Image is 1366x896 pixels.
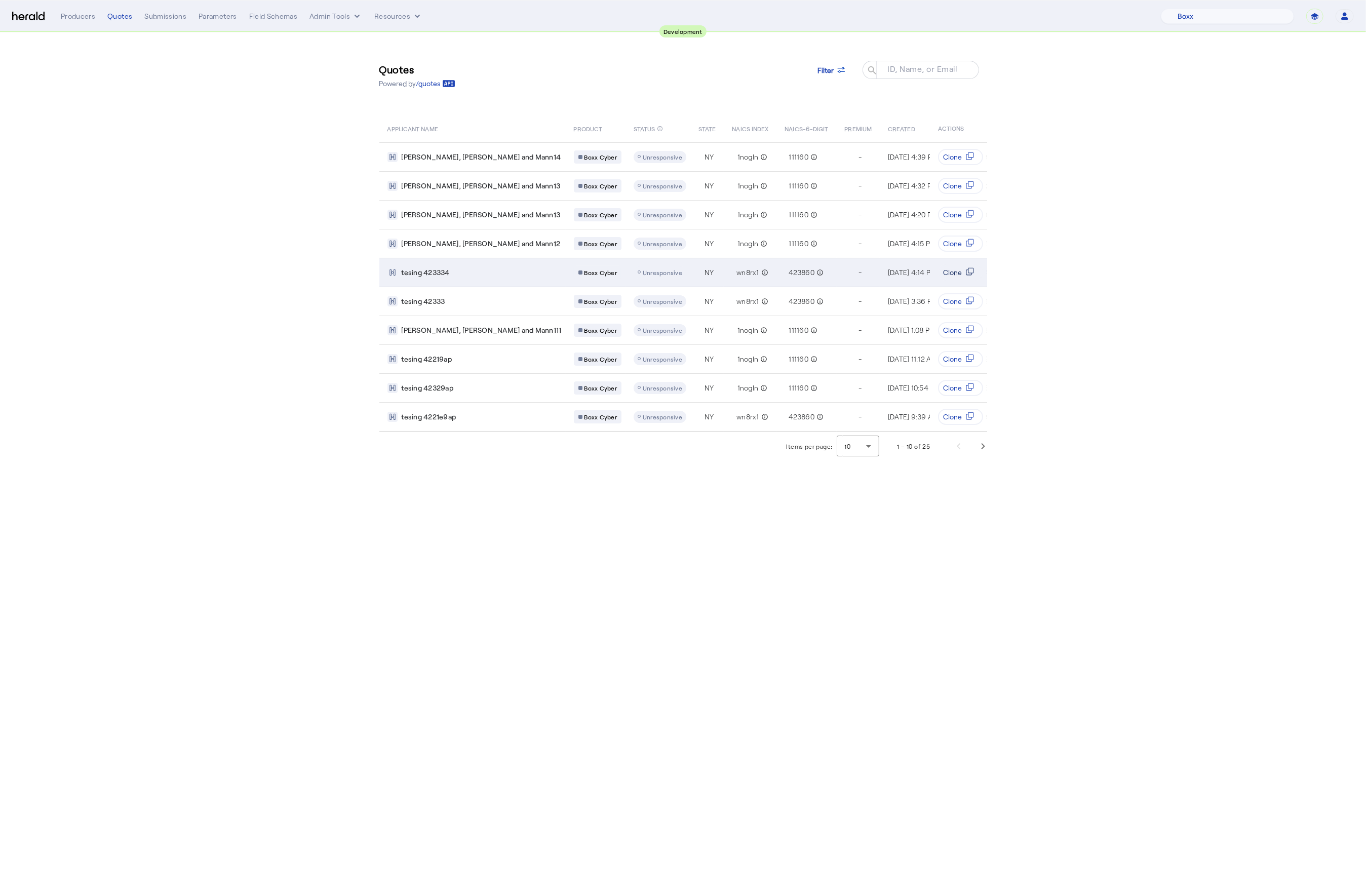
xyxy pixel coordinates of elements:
mat-icon: info_outline [814,267,824,278]
span: NAICS-6-DIGIT [785,123,828,133]
button: Clone [938,351,983,367]
span: [DATE] 10:54 AM [888,383,941,392]
span: Clone [943,210,962,220]
span: - [858,267,862,278]
button: Clone [938,293,983,309]
div: Submissions [144,11,186,21]
span: 111160 [789,181,808,191]
button: Clone [938,409,983,425]
span: - [858,383,862,393]
button: internal dropdown menu [309,11,362,21]
span: Filter [818,65,834,75]
div: Producers [61,11,95,21]
span: Clone [943,267,962,278]
span: NY [705,152,714,162]
mat-icon: info_outline [758,383,767,393]
span: [PERSON_NAME], [PERSON_NAME] and Mann12 [402,239,561,249]
span: 111160 [789,239,808,249]
span: Unresponsive [643,182,682,189]
span: Unresponsive [643,211,682,218]
mat-icon: info_outline [759,412,768,422]
span: - [858,325,862,335]
span: - [858,152,862,162]
span: 1nogln [737,152,759,162]
mat-icon: info_outline [814,296,824,306]
span: Boxx Cyber [584,326,617,334]
span: - [858,181,862,191]
span: Clone [943,354,962,364]
button: Clone [938,236,983,252]
mat-icon: info_outline [808,383,817,393]
button: Clone [938,207,983,223]
span: [DATE] 3:36 PM [888,297,938,305]
span: Clone [943,383,962,393]
mat-icon: info_outline [758,325,767,335]
span: NY [705,210,714,220]
span: [PERSON_NAME], [PERSON_NAME] and Mann13 [402,181,561,191]
span: - [858,210,862,220]
span: Boxx Cyber [584,268,617,277]
mat-icon: info_outline [808,181,817,191]
table: Table view of all quotes submitted by your platform [379,114,1128,432]
mat-icon: info_outline [758,181,767,191]
span: tesing 42329ap [402,383,454,393]
span: Boxx Cyber [584,355,617,363]
span: Clone [943,296,962,306]
span: [PERSON_NAME], [PERSON_NAME] and Mann13 [402,210,561,220]
span: Boxx Cyber [584,297,617,305]
span: 111160 [789,152,808,162]
mat-icon: info_outline [758,239,767,249]
span: STATE [698,123,716,133]
span: tesing 42333 [402,296,445,306]
span: wn8rx1 [736,267,759,278]
span: Boxx Cyber [584,384,617,392]
span: 111160 [789,210,808,220]
span: 423860 [789,267,814,278]
span: Unresponsive [643,327,682,334]
span: NY [705,239,714,249]
span: 1nogln [737,210,759,220]
div: Quotes [107,11,132,21]
span: wn8rx1 [736,412,759,422]
span: Unresponsive [643,269,682,276]
mat-icon: info_outline [758,210,767,220]
span: Unresponsive [643,384,682,392]
span: 1nogln [737,354,759,364]
span: Boxx Cyber [584,413,617,421]
span: tesing 4221e9ap [402,412,456,422]
div: Items per page: [787,441,833,451]
span: NY [705,181,714,191]
mat-icon: info_outline [808,354,817,364]
button: Filter [810,61,854,79]
div: 1 – 10 of 25 [897,441,930,451]
p: Powered by [379,79,455,89]
div: Parameters [199,11,237,21]
span: Unresponsive [643,298,682,305]
span: NY [705,296,714,306]
span: 111160 [789,325,808,335]
span: Boxx Cyber [584,153,617,161]
span: 1nogln [737,239,759,249]
mat-icon: info_outline [808,152,817,162]
span: tesing 423334 [402,267,450,278]
span: Boxx Cyber [584,211,617,219]
span: 111160 [789,354,808,364]
h3: Quotes [379,62,455,76]
span: STATUS [634,123,655,133]
span: [DATE] 1:08 PM [888,326,935,334]
span: PREMIUM [845,123,872,133]
button: Resources dropdown menu [374,11,422,21]
a: /quotes [416,79,455,89]
mat-icon: info_outline [657,123,664,134]
mat-icon: info_outline [759,267,768,278]
span: [DATE] 4:14 PM [888,268,936,277]
span: - [858,296,862,306]
span: 111160 [789,383,808,393]
span: NY [705,267,714,278]
div: Development [659,25,707,37]
button: Clone [938,322,983,338]
span: [DATE] 4:15 PM [888,239,936,248]
span: Clone [943,412,962,422]
span: - [858,354,862,364]
span: Unresponsive [643,240,682,247]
